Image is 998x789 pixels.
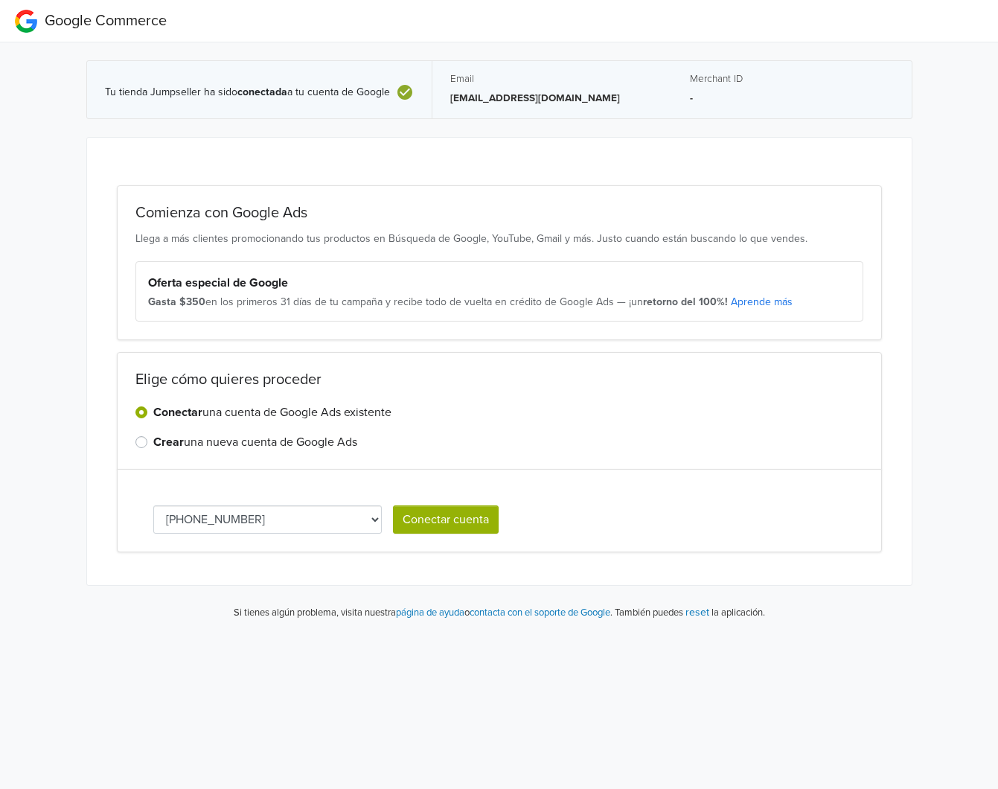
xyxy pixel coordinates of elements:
[393,505,499,534] button: Conectar cuenta
[396,607,464,619] a: página de ayuda
[234,606,612,621] p: Si tienes algún problema, visita nuestra o .
[135,231,863,246] p: Llega a más clientes promocionando tus productos en Búsqueda de Google, YouTube, Gmail y más. Jus...
[153,435,184,450] strong: Crear
[153,433,357,451] label: una nueva cuenta de Google Ads
[450,73,654,85] h5: Email
[105,86,390,99] span: Tu tienda Jumpseller ha sido a tu cuenta de Google
[148,295,851,310] div: en los primeros 31 días de tu campaña y recibe todo de vuelta en crédito de Google Ads — ¡un
[148,296,176,308] strong: Gasta
[690,73,894,85] h5: Merchant ID
[643,296,728,308] strong: retorno del 100%!
[450,91,654,106] p: [EMAIL_ADDRESS][DOMAIN_NAME]
[612,604,765,621] p: También puedes la aplicación.
[690,91,894,106] p: -
[153,405,202,420] strong: Conectar
[153,403,391,421] label: una cuenta de Google Ads existente
[135,204,863,222] h2: Comienza con Google Ads
[685,604,709,621] button: reset
[135,371,863,389] h2: Elige cómo quieres proceder
[731,296,793,308] a: Aprende más
[470,607,610,619] a: contacta con el soporte de Google
[237,86,287,98] b: conectada
[179,296,205,308] strong: $350
[148,275,288,290] strong: Oferta especial de Google
[45,12,167,30] span: Google Commerce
